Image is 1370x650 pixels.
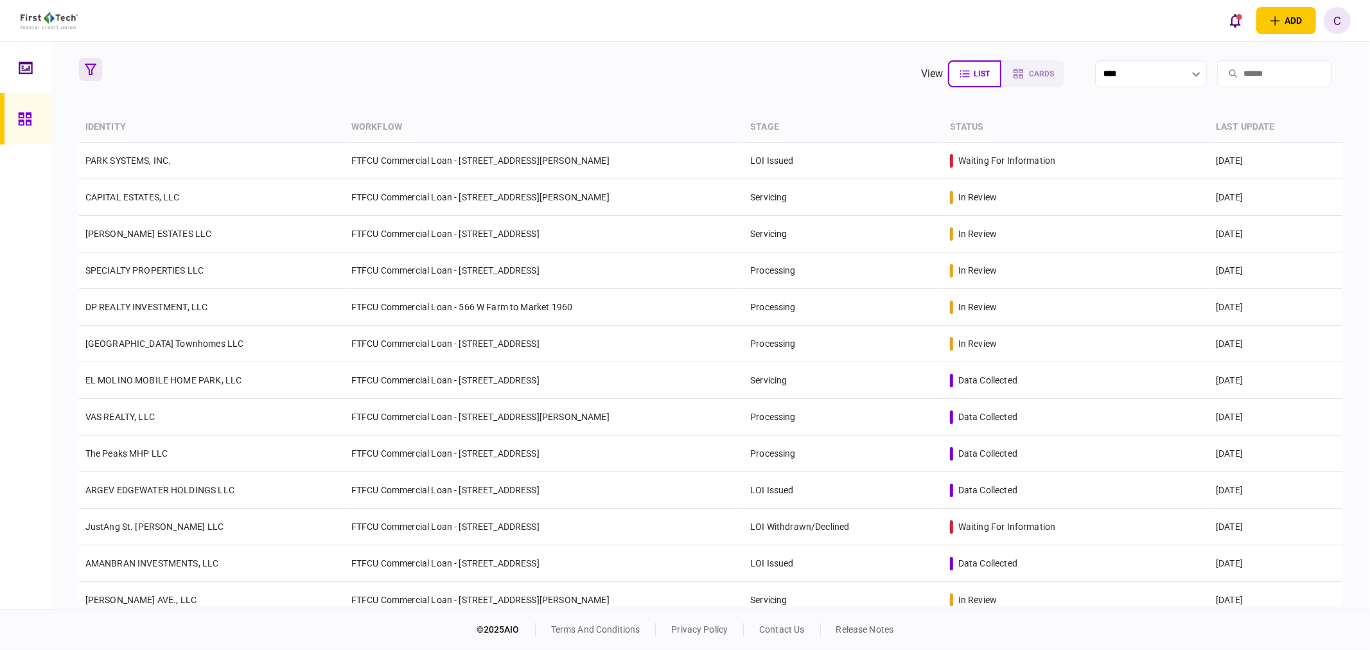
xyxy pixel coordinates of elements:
[958,227,997,240] div: in review
[1324,7,1351,34] button: C
[744,582,944,619] td: Servicing
[974,69,990,78] span: list
[958,593,997,606] div: in review
[744,326,944,362] td: Processing
[671,624,728,635] a: privacy policy
[85,265,204,276] a: SPECIALTY PROPERTIES LLC
[744,179,944,216] td: Servicing
[85,338,244,349] a: [GEOGRAPHIC_DATA] Townhomes LLC
[1209,289,1342,326] td: [DATE]
[836,624,894,635] a: release notes
[921,66,944,82] div: view
[1209,252,1342,289] td: [DATE]
[345,289,744,326] td: FTFCU Commercial Loan - 566 W Farm to Market 1960
[345,252,744,289] td: FTFCU Commercial Loan - [STREET_ADDRESS]
[759,624,804,635] a: contact us
[1209,143,1342,179] td: [DATE]
[345,143,744,179] td: FTFCU Commercial Loan - [STREET_ADDRESS][PERSON_NAME]
[345,545,744,582] td: FTFCU Commercial Loan - [STREET_ADDRESS]
[958,557,1017,570] div: data collected
[958,154,1055,167] div: waiting for information
[958,264,997,277] div: in review
[1209,472,1342,509] td: [DATE]
[551,624,640,635] a: terms and conditions
[744,472,944,509] td: LOI Issued
[958,447,1017,460] div: data collected
[85,192,180,202] a: CAPITAL ESTATES, LLC
[85,229,212,239] a: [PERSON_NAME] ESTATES LLC
[345,509,744,545] td: FTFCU Commercial Loan - [STREET_ADDRESS]
[744,362,944,399] td: Servicing
[345,216,744,252] td: FTFCU Commercial Loan - [STREET_ADDRESS]
[85,448,168,459] a: The Peaks MHP LLC
[744,289,944,326] td: Processing
[85,522,224,532] a: JustAng St. [PERSON_NAME] LLC
[1209,545,1342,582] td: [DATE]
[958,301,997,313] div: in review
[1209,362,1342,399] td: [DATE]
[958,191,997,204] div: in review
[79,112,345,143] th: identity
[345,582,744,619] td: FTFCU Commercial Loan - [STREET_ADDRESS][PERSON_NAME]
[948,60,1001,87] button: list
[1209,509,1342,545] td: [DATE]
[744,143,944,179] td: LOI Issued
[345,326,744,362] td: FTFCU Commercial Loan - [STREET_ADDRESS]
[744,216,944,252] td: Servicing
[958,484,1017,496] div: data collected
[85,412,155,422] a: VAS REALTY, LLC
[345,179,744,216] td: FTFCU Commercial Loan - [STREET_ADDRESS][PERSON_NAME]
[85,302,208,312] a: DP REALTY INVESTMENT, LLC
[1222,7,1249,34] button: open notifications list
[85,485,234,495] a: ARGEV EDGEWATER HOLDINGS LLC
[85,375,242,385] a: EL MOLINO MOBILE HOME PARK, LLC
[345,362,744,399] td: FTFCU Commercial Loan - [STREET_ADDRESS]
[1209,582,1342,619] td: [DATE]
[958,520,1055,533] div: waiting for information
[958,410,1017,423] div: data collected
[744,399,944,435] td: Processing
[744,545,944,582] td: LOI Issued
[944,112,1209,143] th: status
[477,623,536,637] div: © 2025 AIO
[85,155,171,166] a: PARK SYSTEMS, INC.
[85,558,219,568] a: AMANBRAN INVESTMENTS, LLC
[1256,7,1316,34] button: open adding identity options
[345,472,744,509] td: FTFCU Commercial Loan - [STREET_ADDRESS]
[1001,60,1064,87] button: cards
[744,112,944,143] th: stage
[85,595,197,605] a: [PERSON_NAME] AVE., LLC
[21,12,78,29] img: client company logo
[744,509,944,545] td: LOI Withdrawn/Declined
[1029,69,1054,78] span: cards
[1209,216,1342,252] td: [DATE]
[958,374,1017,387] div: data collected
[744,252,944,289] td: Processing
[345,112,744,143] th: workflow
[744,435,944,472] td: Processing
[1209,326,1342,362] td: [DATE]
[958,337,997,350] div: in review
[345,435,744,472] td: FTFCU Commercial Loan - [STREET_ADDRESS]
[1209,435,1342,472] td: [DATE]
[1209,179,1342,216] td: [DATE]
[1209,112,1342,143] th: last update
[1209,399,1342,435] td: [DATE]
[345,399,744,435] td: FTFCU Commercial Loan - [STREET_ADDRESS][PERSON_NAME]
